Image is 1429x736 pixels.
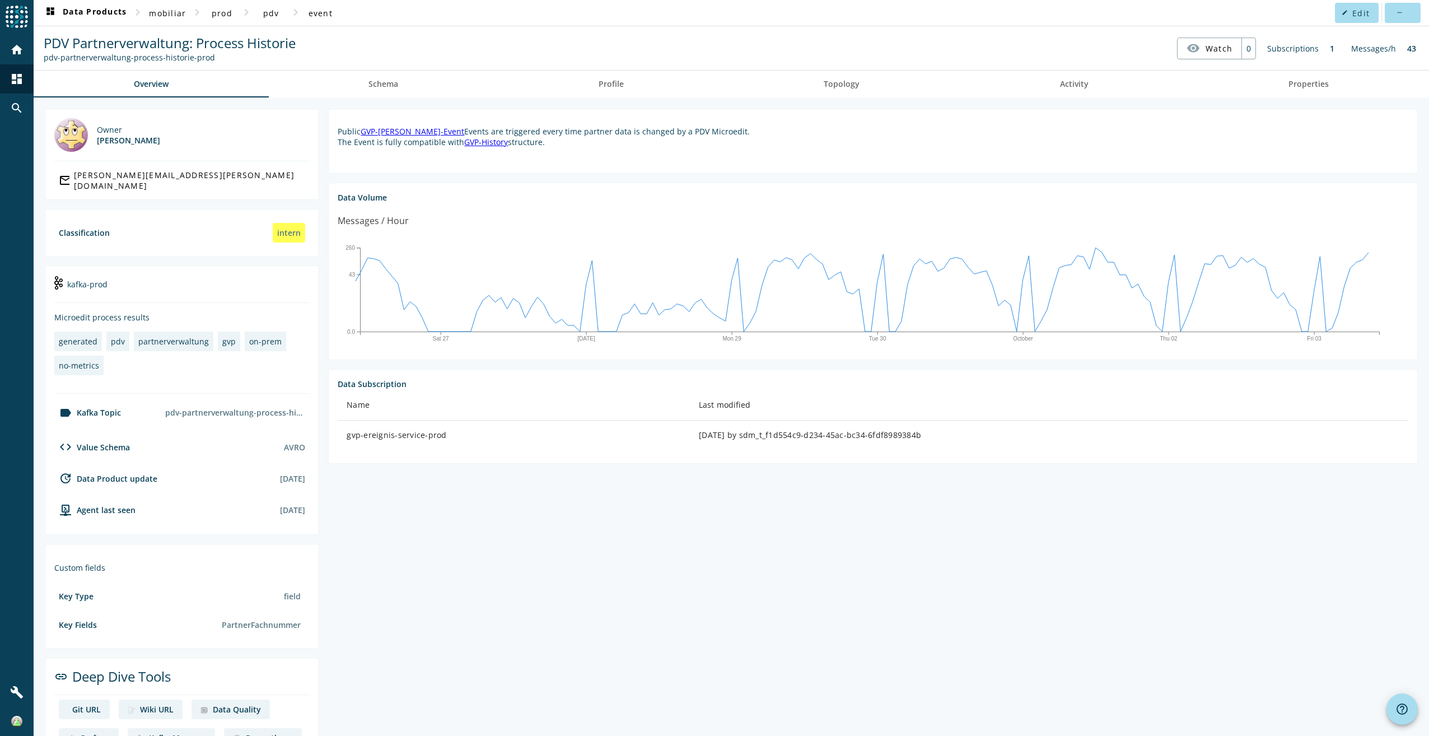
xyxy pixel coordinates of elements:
[44,6,57,20] mat-icon: dashboard
[599,80,624,88] span: Profile
[140,704,174,715] div: Wiki URL
[128,706,136,714] img: deep dive image
[119,700,183,719] a: deep dive imageWiki URL
[1342,10,1348,16] mat-icon: edit
[280,505,305,515] div: Agents typically reports every 15min to 1h
[302,3,338,23] button: event
[1402,38,1422,59] div: 43
[338,192,1408,203] div: Data Volume
[59,440,72,454] mat-icon: code
[97,135,160,146] div: [PERSON_NAME]
[1396,10,1402,16] mat-icon: more_horiz
[284,442,305,453] div: AVRO
[111,336,125,347] div: pdv
[1288,80,1329,88] span: Properties
[97,124,160,135] div: Owner
[869,336,886,342] text: Tue 30
[44,6,127,20] span: Data Products
[338,214,409,228] div: Messages / Hour
[72,704,101,715] div: Git URL
[263,8,279,18] span: pdv
[1262,38,1324,59] div: Subscriptions
[690,421,1408,450] td: [DATE] by sdm_t_f1d554c9-d234-45ac-bc34-6fdf8989384b
[54,275,310,303] div: kafka-prod
[54,170,310,190] a: [PERSON_NAME][EMAIL_ADDRESS][PERSON_NAME][DOMAIN_NAME]
[59,472,72,485] mat-icon: update
[59,174,69,187] mat-icon: mail_outline
[144,3,190,23] button: mobiliar
[54,562,310,573] div: Custom fields
[59,406,72,420] mat-icon: label
[1395,702,1409,716] mat-icon: help_outline
[723,336,742,342] text: Mon 29
[131,6,144,19] mat-icon: chevron_right
[347,329,355,335] text: 0.0
[74,170,306,191] div: [PERSON_NAME][EMAIL_ADDRESS][PERSON_NAME][DOMAIN_NAME]
[368,80,398,88] span: Schema
[10,72,24,86] mat-icon: dashboard
[1187,41,1200,55] mat-icon: visibility
[138,336,209,347] div: partnerverwaltung
[59,700,110,719] a: deep dive imageGit URL
[59,360,99,371] div: no-metrics
[204,3,240,23] button: prod
[338,379,1408,389] div: Data Subscription
[44,34,296,52] span: PDV Partnerverwaltung: Process Historie
[240,6,253,19] mat-icon: chevron_right
[213,704,261,715] div: Data Quality
[190,6,204,19] mat-icon: chevron_right
[54,276,63,290] img: kafka-prod
[10,43,24,57] mat-icon: home
[273,223,305,243] div: intern
[1324,38,1340,59] div: 1
[280,473,305,484] div: [DATE]
[161,403,310,422] div: pdv-partnerverwaltung-process-historie-prod
[464,137,508,147] a: GVP-History
[149,8,186,18] span: mobiliar
[192,700,270,719] a: deep dive imageData Quality
[59,227,110,238] div: Classification
[1241,38,1255,59] div: 0
[347,430,681,441] div: gvp-ereignis-service-prod
[824,80,860,88] span: Topology
[54,406,121,420] div: Kafka Topic
[1307,336,1322,342] text: Fri 03
[1352,8,1370,18] span: Edit
[54,312,310,323] div: Microedit process results
[1014,336,1034,342] text: October
[279,586,305,606] div: field
[249,336,282,347] div: on-prem
[361,126,464,137] a: GVP-[PERSON_NAME]-Event
[134,80,169,88] span: Overview
[1335,3,1379,23] button: Edit
[222,336,236,347] div: gvp
[54,670,68,683] mat-icon: link
[54,667,310,695] div: Deep Dive Tools
[346,245,356,251] text: 260
[217,615,305,635] div: PartnerFachnummer
[44,52,296,63] div: Kafka Topic: pdv-partnerverwaltung-process-historie-prod
[54,440,130,454] div: Value Schema
[10,101,24,115] mat-icon: search
[11,716,22,727] img: ac4df5197ceb9d2244a924f63b2e4d83
[59,591,94,602] div: Key Type
[54,472,157,485] div: Data Product update
[338,389,690,421] th: Name
[1060,80,1089,88] span: Activity
[212,8,232,18] span: prod
[1206,39,1232,58] span: Watch
[59,336,97,347] div: generated
[39,3,131,23] button: Data Products
[433,336,449,342] text: Sat 27
[54,118,88,152] img: Bernhard Krenger
[54,503,136,516] div: agent-env-prod
[349,272,356,278] text: 43
[289,6,302,19] mat-icon: chevron_right
[200,706,208,714] img: deep dive image
[578,336,596,342] text: [DATE]
[253,3,289,23] button: pdv
[690,389,1408,421] th: Last modified
[1178,38,1241,58] button: Watch
[6,6,28,28] img: spoud-logo.svg
[1346,38,1402,59] div: Messages/h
